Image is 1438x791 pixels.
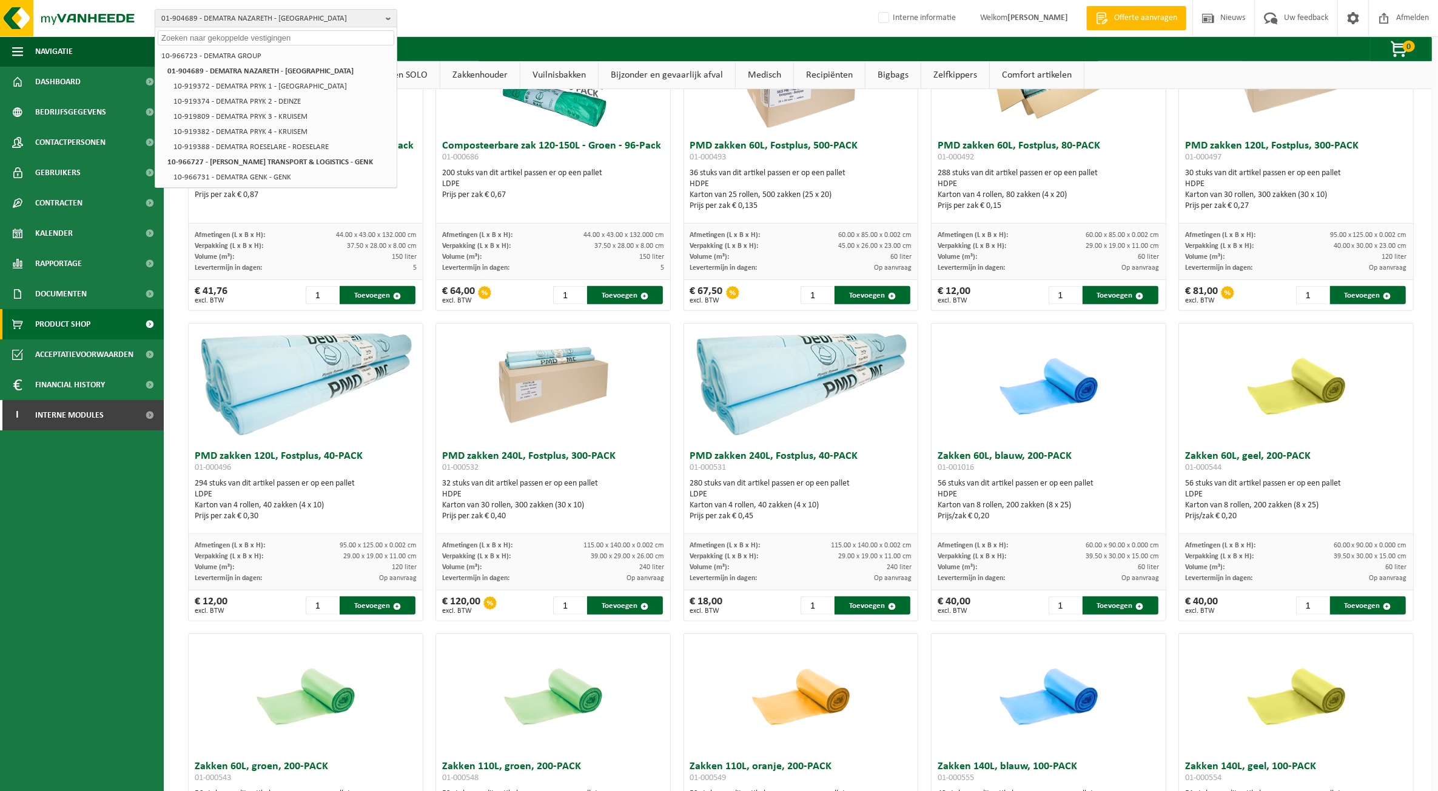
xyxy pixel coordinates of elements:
[442,607,480,615] span: excl. BTW
[1185,511,1407,522] div: Prijs/zak € 0,20
[195,761,417,786] h3: Zakken 60L, groen, 200-PACK
[690,575,758,582] span: Levertermijn in dagen:
[1185,190,1407,201] div: Karton van 30 rollen, 300 zakken (30 x 10)
[442,500,664,511] div: Karton van 30 rollen, 300 zakken (30 x 10)
[938,500,1160,511] div: Karton van 8 rollen, 200 zakken (8 x 25)
[442,264,509,272] span: Levertermijn in dagen:
[1185,264,1252,272] span: Levertermijn in dagen:
[938,264,1005,272] span: Levertermijn in dagen:
[690,596,723,615] div: € 18,00
[690,511,912,522] div: Prijs per zak € 0,45
[167,158,373,166] strong: 10-966727 - [PERSON_NAME] TRANSPORT & LOGISTICS - GENK
[1185,179,1407,190] div: HDPE
[1185,607,1218,615] span: excl. BTW
[195,553,263,560] span: Verpakking (L x B x H):
[195,190,417,201] div: Prijs per zak € 0,87
[1111,12,1180,24] span: Offerte aanvragen
[35,339,133,370] span: Acceptatievoorwaarden
[158,30,394,45] input: Zoeken naar gekoppelde vestigingen
[690,542,761,549] span: Afmetingen (L x B x H):
[938,553,1006,560] span: Verpakking (L x B x H):
[442,141,664,165] h3: Composteerbare zak 120-150L - Groen - 96-Pack
[442,153,479,162] span: 01-000686
[938,607,970,615] span: excl. BTW
[1185,553,1254,560] span: Verpakking (L x B x H):
[1369,575,1407,582] span: Op aanvraag
[392,253,417,261] span: 150 liter
[195,451,417,475] h3: PMD zakken 120L, Fostplus, 40-PACK
[1185,297,1218,304] span: excl. BTW
[1185,542,1255,549] span: Afmetingen (L x B x H):
[35,158,81,188] span: Gebruikers
[364,61,440,89] a: Zakken SOLO
[35,370,105,400] span: Financial History
[442,232,512,239] span: Afmetingen (L x B x H):
[1334,553,1407,560] span: 39.50 x 30.00 x 15.00 cm
[838,242,912,250] span: 45.00 x 26.00 x 23.00 cm
[340,596,415,615] button: Toevoegen
[938,153,974,162] span: 01-000492
[938,478,1160,522] div: 56 stuks van dit artikel passen er op een pallet
[690,201,912,212] div: Prijs per zak € 0,135
[195,242,263,250] span: Verpakking (L x B x H):
[938,511,1160,522] div: Prijs/zak € 0,20
[1086,6,1186,30] a: Offerte aanvragen
[170,170,394,185] li: 10-966731 - DEMATRA GENK - GENK
[801,286,833,304] input: 1
[938,773,974,783] span: 01-000555
[392,564,417,571] span: 120 liter
[161,10,381,28] span: 01-904689 - DEMATRA NAZARETH - [GEOGRAPHIC_DATA]
[12,400,23,430] span: I
[1330,232,1407,239] span: 95.00 x 125.00 x 0.002 cm
[195,297,227,304] span: excl. BTW
[379,575,417,582] span: Op aanvraag
[690,297,723,304] span: excl. BTW
[1185,564,1225,571] span: Volume (m³):
[684,324,918,441] img: 01-000531
[442,575,509,582] span: Levertermijn in dagen:
[195,564,234,571] span: Volume (m³):
[835,286,910,304] button: Toevoegen
[690,264,758,272] span: Levertermijn in dagen:
[835,596,910,615] button: Toevoegen
[690,553,759,560] span: Verpakking (L x B x H):
[195,253,234,261] span: Volume (m³):
[599,61,735,89] a: Bijzonder en gevaarlijk afval
[1296,596,1329,615] input: 1
[195,463,231,472] span: 01-000496
[1185,463,1221,472] span: 01-000544
[587,596,663,615] button: Toevoegen
[690,286,723,304] div: € 67,50
[921,61,989,89] a: Zelfkippers
[442,253,482,261] span: Volume (m³):
[35,97,106,127] span: Bedrijfsgegevens
[794,61,865,89] a: Recipiënten
[1083,286,1158,304] button: Toevoegen
[594,242,664,250] span: 37.50 x 28.00 x 8.00 cm
[1049,286,1081,304] input: 1
[1185,489,1407,500] div: LDPE
[1086,242,1160,250] span: 29.00 x 19.00 x 11.00 cm
[195,773,231,783] span: 01-000543
[553,286,586,304] input: 1
[195,232,265,239] span: Afmetingen (L x B x H):
[938,761,1160,786] h3: Zakken 140L, blauw, 100-PACK
[195,286,227,304] div: € 41,76
[413,264,417,272] span: 5
[520,61,598,89] a: Vuilnisbakken
[442,761,664,786] h3: Zakken 110L, groen, 200-PACK
[639,253,664,261] span: 150 liter
[167,67,354,75] strong: 01-904689 - DEMATRA NAZARETH - [GEOGRAPHIC_DATA]
[1330,596,1406,615] button: Toevoegen
[660,264,664,272] span: 5
[340,286,415,304] button: Toevoegen
[1122,575,1160,582] span: Op aanvraag
[990,61,1084,89] a: Comfort artikelen
[1185,141,1407,165] h3: PMD zakken 120L, Fostplus, 300-PACK
[343,553,417,560] span: 29.00 x 19.00 x 11.00 cm
[1138,564,1160,571] span: 60 liter
[340,542,417,549] span: 95.00 x 125.00 x 0.002 cm
[170,94,394,109] li: 10-919374 - DEMATRA PRYK 2 - DEINZE
[442,511,664,522] div: Prijs per zak € 0,40
[1049,596,1081,615] input: 1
